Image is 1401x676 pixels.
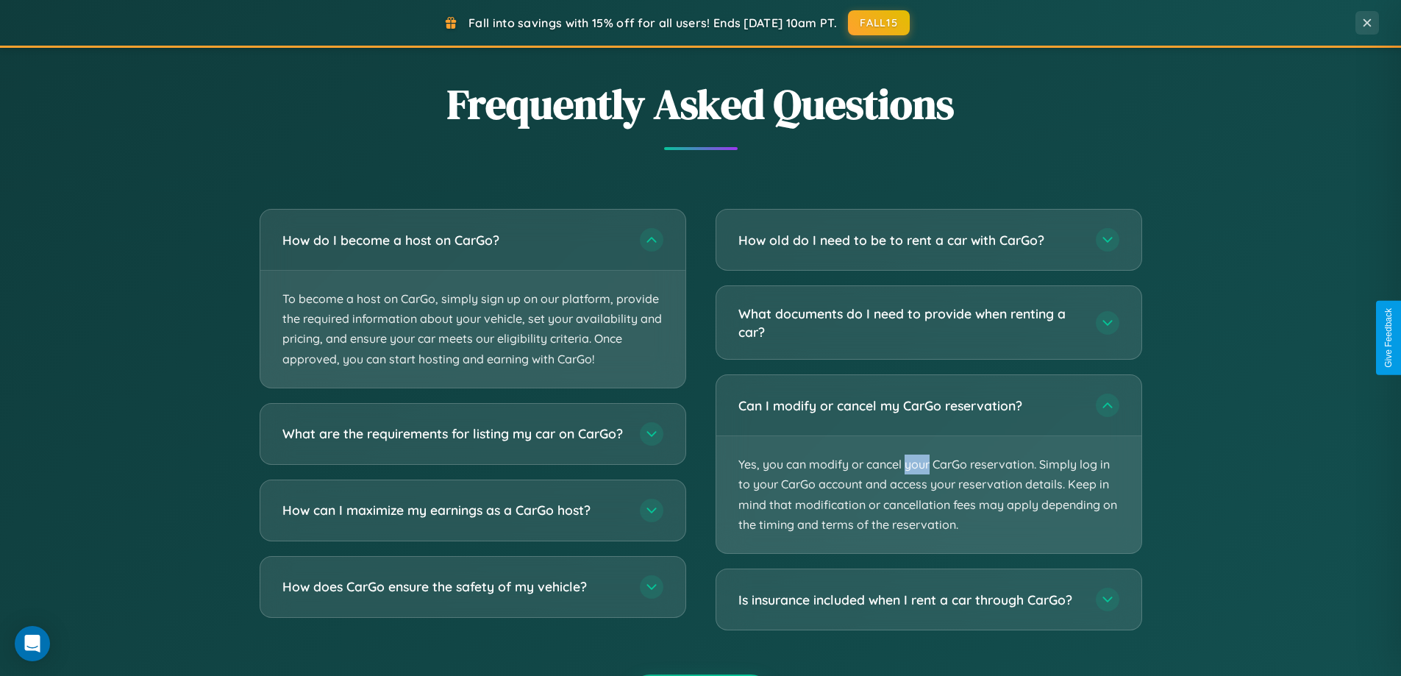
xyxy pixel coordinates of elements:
[738,396,1081,415] h3: Can I modify or cancel my CarGo reservation?
[15,626,50,661] div: Open Intercom Messenger
[260,76,1142,132] h2: Frequently Asked Questions
[260,271,685,388] p: To become a host on CarGo, simply sign up on our platform, provide the required information about...
[468,15,837,30] span: Fall into savings with 15% off for all users! Ends [DATE] 10am PT.
[738,305,1081,341] h3: What documents do I need to provide when renting a car?
[738,591,1081,609] h3: Is insurance included when I rent a car through CarGo?
[1383,308,1394,368] div: Give Feedback
[282,424,625,443] h3: What are the requirements for listing my car on CarGo?
[282,577,625,596] h3: How does CarGo ensure the safety of my vehicle?
[738,231,1081,249] h3: How old do I need to be to rent a car with CarGo?
[282,231,625,249] h3: How do I become a host on CarGo?
[716,436,1141,553] p: Yes, you can modify or cancel your CarGo reservation. Simply log in to your CarGo account and acc...
[848,10,910,35] button: FALL15
[282,501,625,519] h3: How can I maximize my earnings as a CarGo host?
